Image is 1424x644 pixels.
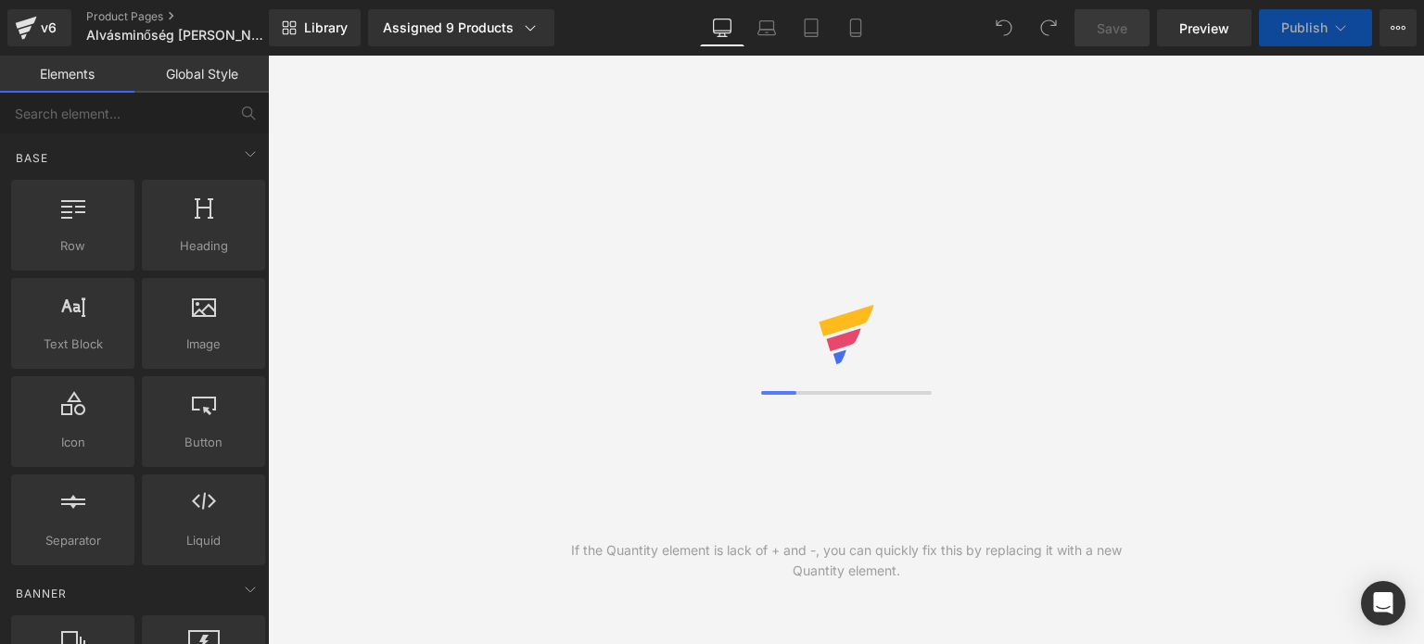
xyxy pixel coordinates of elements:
button: Redo [1030,9,1067,46]
span: Liquid [147,531,260,550]
span: Icon [17,433,129,452]
a: v6 [7,9,71,46]
button: Publish [1259,9,1372,46]
a: Product Pages [86,9,299,24]
span: Library [304,19,348,36]
a: Desktop [700,9,744,46]
button: Undo [985,9,1023,46]
a: Tablet [789,9,833,46]
div: v6 [37,16,60,40]
span: Save [1097,19,1127,38]
a: Mobile [833,9,878,46]
a: Laptop [744,9,789,46]
span: Heading [147,236,260,256]
span: Row [17,236,129,256]
a: New Library [269,9,361,46]
span: Banner [14,585,69,602]
span: Publish [1281,20,1328,35]
span: Preview [1179,19,1229,38]
a: Preview [1157,9,1252,46]
div: Open Intercom Messenger [1361,581,1405,625]
a: Global Style [134,56,269,93]
span: Alvásminőség [PERSON_NAME] [86,28,264,43]
span: Image [147,335,260,354]
button: More [1379,9,1417,46]
span: Button [147,433,260,452]
span: Base [14,149,50,167]
div: If the Quantity element is lack of + and -, you can quickly fix this by replacing it with a new Q... [557,540,1136,581]
div: Assigned 9 Products [383,19,540,37]
span: Separator [17,531,129,550]
span: Text Block [17,335,129,354]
